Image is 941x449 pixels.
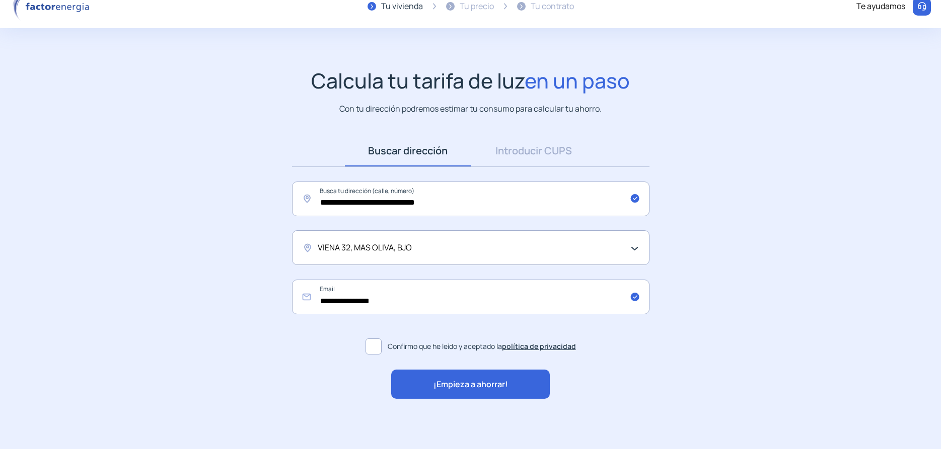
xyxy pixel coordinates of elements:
p: Con tu dirección podremos estimar tu consumo para calcular tu ahorro. [339,103,602,115]
img: llamar [917,2,927,12]
span: VIENA 32, MAS OLIVA, BJO [318,241,412,254]
span: en un paso [525,66,630,95]
span: ¡Empieza a ahorrar! [433,378,508,391]
span: Confirmo que he leído y aceptado la [388,341,576,352]
h1: Calcula tu tarifa de luz [311,68,630,93]
a: Buscar dirección [345,135,471,166]
a: Introducir CUPS [471,135,597,166]
a: política de privacidad [502,341,576,351]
